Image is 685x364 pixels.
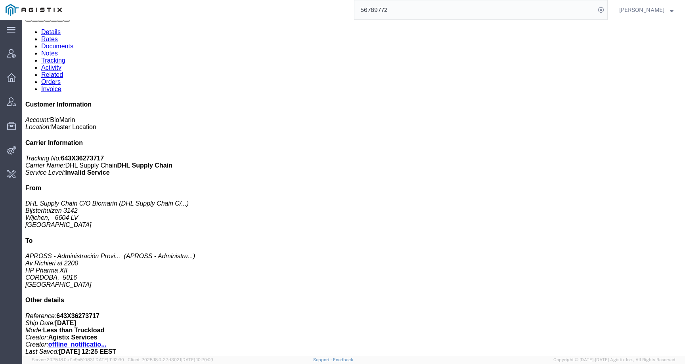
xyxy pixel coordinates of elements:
button: [PERSON_NAME] [619,5,674,15]
input: Search for shipment number, reference number [354,0,595,19]
span: Client: 2025.18.0-27d3021 [128,357,213,362]
span: [DATE] 11:12:30 [94,357,124,362]
a: Feedback [333,357,353,362]
a: Support [313,357,333,362]
span: Kate Petrenko [619,6,664,14]
span: [DATE] 10:20:09 [181,357,213,362]
img: logo [6,4,62,16]
span: Copyright © [DATE]-[DATE] Agistix Inc., All Rights Reserved [553,356,675,363]
iframe: FS Legacy Container [22,20,685,356]
span: Server: 2025.18.0-d1e9a510831 [32,357,124,362]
